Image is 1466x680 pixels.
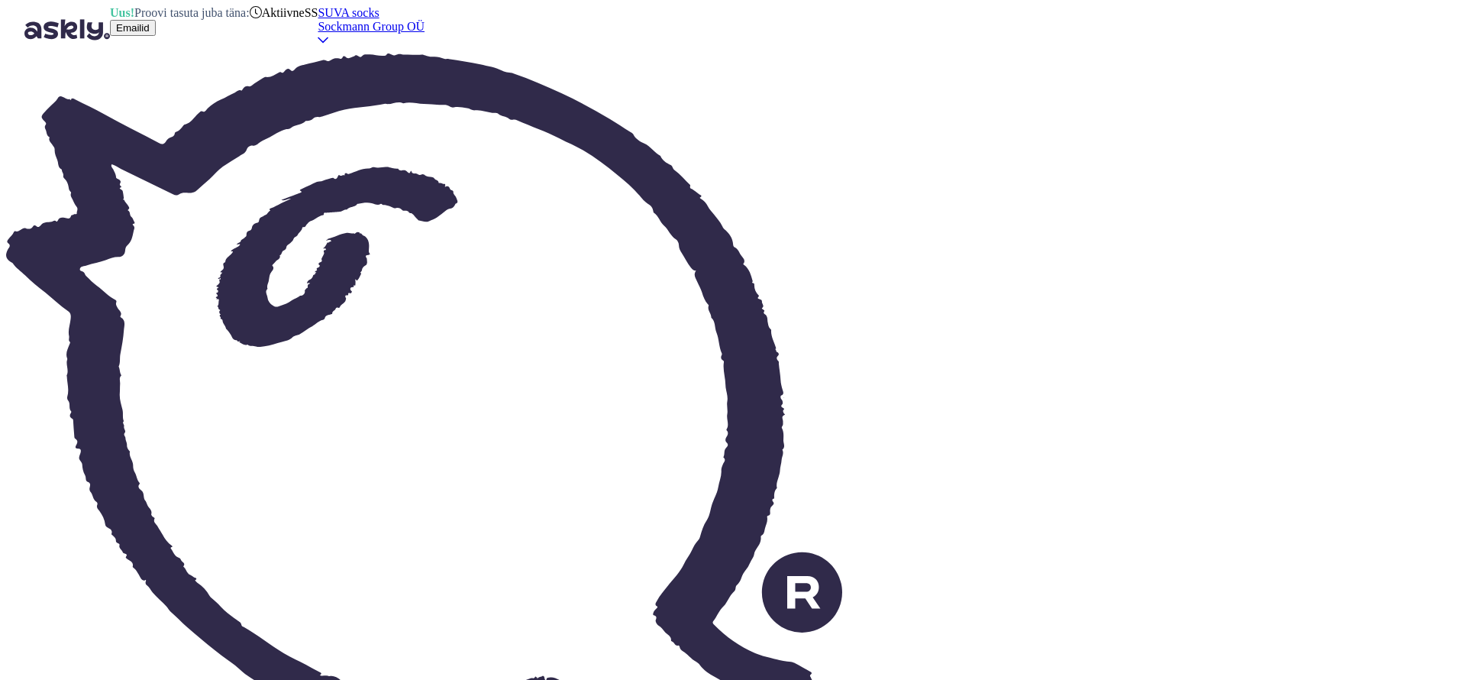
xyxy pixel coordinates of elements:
[318,6,425,47] a: SUVA socksSockmann Group OÜ
[318,20,425,34] div: Sockmann Group OÜ
[305,6,318,53] div: SS
[110,20,156,36] button: Emailid
[250,6,305,20] div: Aktiivne
[110,6,250,20] div: Proovi tasuta juba täna:
[110,6,134,19] b: Uus!
[318,6,425,20] div: SUVA socks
